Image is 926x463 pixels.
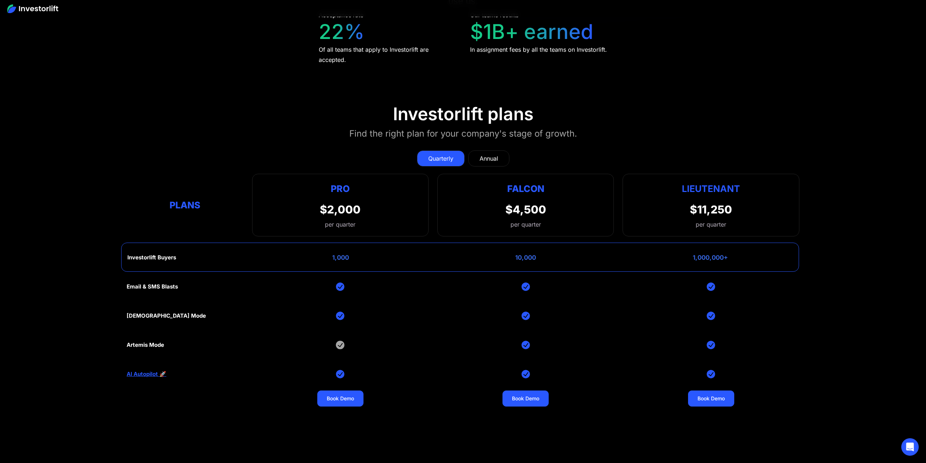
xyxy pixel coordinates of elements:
[505,203,546,216] div: $4,500
[127,313,206,319] div: [DEMOGRAPHIC_DATA] Mode
[507,181,544,196] div: Falcon
[470,20,593,44] div: $1B+ earned
[696,220,726,229] div: per quarter
[320,181,361,196] div: Pro
[317,391,363,407] a: Book Demo
[319,44,457,65] div: Of all teams that apply to Investorlift are accepted.
[332,254,349,261] div: 1,000
[693,254,728,261] div: 1,000,000+
[428,154,453,163] div: Quarterly
[901,438,919,456] div: Open Intercom Messenger
[127,342,164,348] div: Artemis Mode
[127,283,178,290] div: Email & SMS Blasts
[502,391,549,407] a: Book Demo
[470,44,607,55] div: In assignment fees by all the teams on Investorlift.
[688,391,734,407] a: Book Demo
[127,254,176,261] div: Investorlift Buyers
[682,183,740,194] strong: Lieutenant
[320,203,361,216] div: $2,000
[510,220,541,229] div: per quarter
[393,103,533,125] div: Investorlift plans
[319,20,365,44] div: 22%
[127,198,243,212] div: Plans
[690,203,732,216] div: $11,250
[480,154,498,163] div: Annual
[515,254,536,261] div: 10,000
[127,371,166,377] a: AI Autopilot 🚀
[349,127,577,140] div: Find the right plan for your company's stage of growth.
[320,220,361,229] div: per quarter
